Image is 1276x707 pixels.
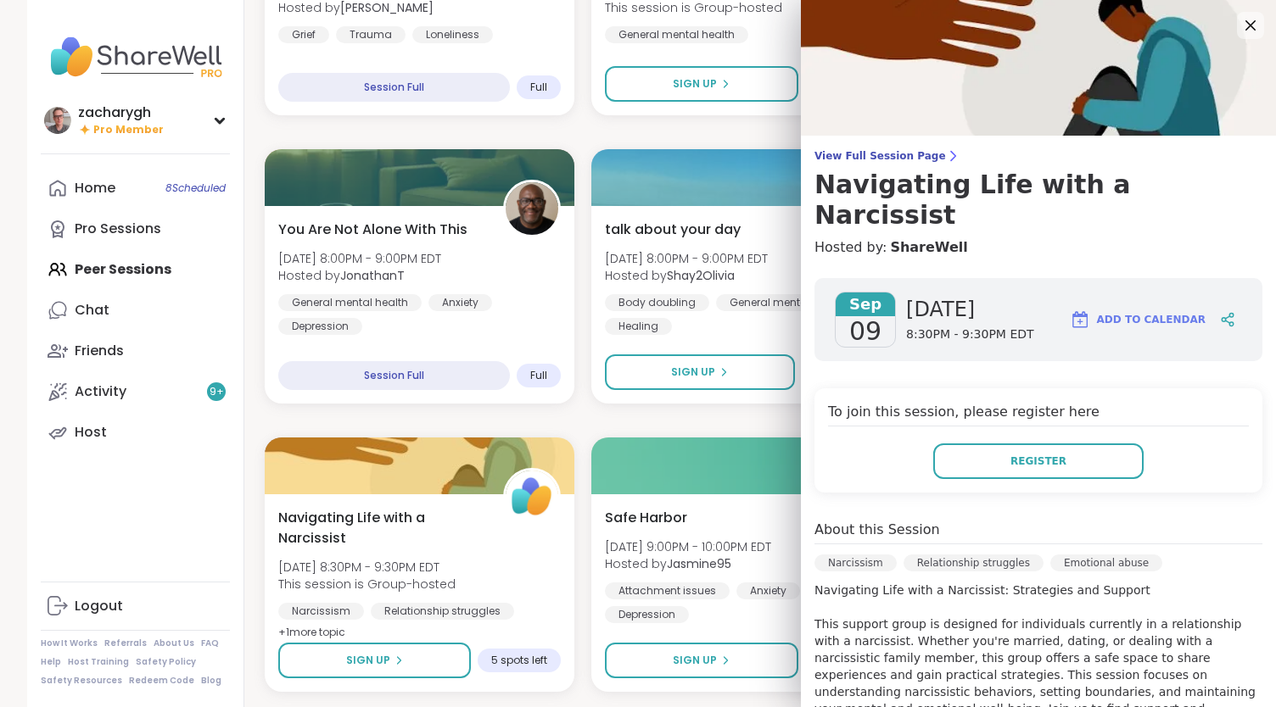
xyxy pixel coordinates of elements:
a: Friends [41,331,230,371]
a: Home8Scheduled [41,168,230,209]
span: 8 Scheduled [165,181,226,195]
span: Hosted by [278,267,441,284]
div: Trauma [336,26,406,43]
span: Sign Up [673,653,717,668]
div: Loneliness [412,26,493,43]
div: Attachment issues [605,582,730,599]
img: ShareWell Logomark [1070,309,1090,330]
div: Chat [75,301,109,320]
button: Sign Up [605,354,794,390]
div: Relationship struggles [904,554,1044,571]
span: Sep [836,292,895,316]
div: Home [75,179,115,198]
a: Pro Sessions [41,209,230,249]
b: Shay2Olivia [667,267,735,284]
span: talk about your day [605,220,741,240]
button: Add to Calendar [1062,299,1213,340]
button: Sign Up [278,643,471,678]
span: [DATE] 9:00PM - 10:00PM EDT [605,538,771,555]
span: You Are Not Alone With This [278,220,467,240]
button: Sign Up [605,66,797,102]
a: Blog [201,675,221,687]
img: zacharygh [44,107,71,134]
b: JonathanT [340,267,405,284]
div: Session Full [278,73,510,102]
div: Emotional abuse [1050,554,1162,571]
h3: Navigating Life with a Narcissist [814,170,1262,231]
div: Body doubling [605,294,709,311]
span: 9 + [210,385,224,399]
a: ShareWell [890,237,967,258]
div: Pro Sessions [75,220,161,238]
div: General mental health [605,26,748,43]
img: JonathanT [506,182,558,235]
span: [DATE] 8:00PM - 9:00PM EDT [605,250,768,267]
span: [DATE] 8:00PM - 9:00PM EDT [278,250,441,267]
span: View Full Session Page [814,149,1262,163]
h4: About this Session [814,520,940,540]
div: Narcissism [278,603,364,620]
span: Hosted by [605,267,768,284]
a: Host Training [68,656,129,668]
div: Grief [278,26,329,43]
div: Healing [605,318,672,335]
div: Session Full [278,361,510,390]
a: Safety Resources [41,675,122,687]
span: Sign Up [346,653,390,668]
div: Depression [605,606,689,623]
span: Full [530,369,547,382]
a: Host [41,412,230,453]
span: [DATE] 8:30PM - 9:30PM EDT [278,559,456,576]
span: [DATE] [906,296,1034,323]
span: 5 spots left [491,654,547,667]
a: Activity9+ [41,371,230,412]
span: Safe Harbor [605,508,687,528]
img: ShareWell Nav Logo [41,27,230,86]
a: Logout [41,586,230,626]
div: Activity [75,382,126,401]
img: ShareWell [506,470,558,523]
span: 8:30PM - 9:30PM EDT [906,326,1034,343]
a: Referrals [104,637,147,649]
h4: To join this session, please register here [828,402,1249,426]
span: This session is Group-hosted [278,576,456,593]
span: Sign Up [671,365,715,380]
a: View Full Session PageNavigating Life with a Narcissist [814,149,1262,231]
button: Register [933,443,1144,479]
span: Full [530,81,547,94]
a: FAQ [201,637,219,649]
a: Safety Policy [136,656,196,668]
a: About Us [154,637,194,649]
span: Sign Up [673,76,717,92]
span: Add to Calendar [1097,312,1206,327]
div: Logout [75,597,123,615]
span: Hosted by [605,555,771,572]
h4: Hosted by: [814,237,1262,258]
div: Depression [278,318,362,335]
a: How It Works [41,637,98,649]
span: 09 [849,316,881,347]
div: Narcissism [814,554,897,571]
div: General mental health [716,294,859,311]
div: Relationship struggles [371,603,514,620]
div: Anxiety [736,582,800,599]
span: Register [1010,454,1066,469]
span: Navigating Life with a Narcissist [278,508,484,548]
b: Jasmine95 [667,555,731,572]
div: zacharygh [78,103,164,122]
a: Help [41,656,61,668]
div: Anxiety [428,294,492,311]
div: General mental health [278,294,422,311]
div: Host [75,423,107,442]
div: Friends [75,342,124,360]
span: Pro Member [93,123,164,137]
a: Redeem Code [129,675,194,687]
a: Chat [41,290,230,331]
button: Sign Up [605,643,797,678]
